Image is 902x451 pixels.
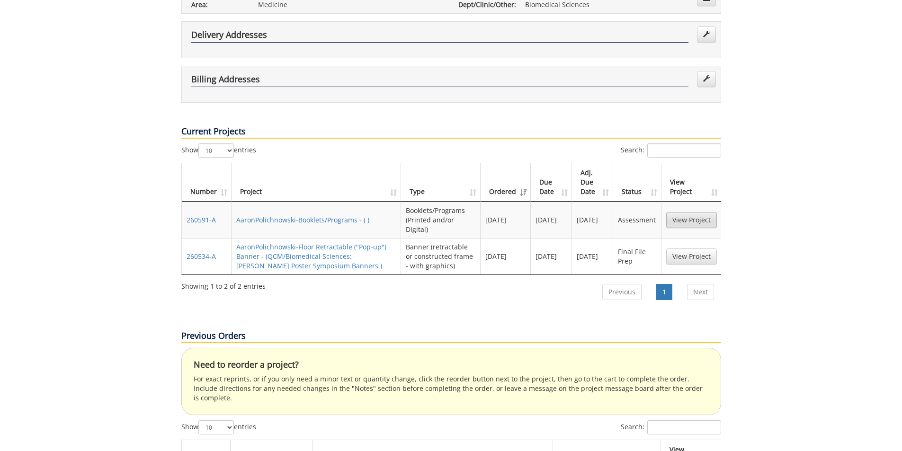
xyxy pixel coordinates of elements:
label: Search: [621,420,721,434]
th: Ordered: activate to sort column ascending [481,163,531,202]
td: [DATE] [531,238,572,274]
label: Show entries [181,420,256,434]
p: Previous Orders [181,330,721,343]
a: 260534-A [187,252,216,261]
h4: Need to reorder a project? [194,360,709,370]
a: View Project [666,248,717,265]
input: Search: [647,143,721,158]
td: Final File Prep [613,238,661,274]
td: [DATE] [481,238,531,274]
td: Booklets/Programs (Printed and/or Digital) [401,202,481,238]
th: Number: activate to sort column ascending [182,163,232,202]
th: Due Date: activate to sort column ascending [531,163,572,202]
td: [DATE] [481,202,531,238]
a: Edit Addresses [697,27,716,43]
a: View Project [666,212,717,228]
td: Banner (retractable or constructed frame - with graphics) [401,238,481,274]
input: Search: [647,420,721,434]
a: Previous [602,284,642,300]
td: [DATE] [572,238,613,274]
td: [DATE] [531,202,572,238]
td: Assessment [613,202,661,238]
th: View Project: activate to sort column ascending [661,163,722,202]
label: Search: [621,143,721,158]
th: Type: activate to sort column ascending [401,163,481,202]
a: AaronPolichnowski-Floor Retractable ("Pop-up") Banner - (QCM/Biomedical Sciences: [PERSON_NAME] P... [236,242,386,270]
select: Showentries [198,143,234,158]
td: [DATE] [572,202,613,238]
p: Current Projects [181,125,721,139]
a: AaronPolichnowski-Booklets/Programs - ( ) [236,215,369,224]
div: Showing 1 to 2 of 2 entries [181,278,266,291]
a: 260591-A [187,215,216,224]
th: Adj. Due Date: activate to sort column ascending [572,163,613,202]
h4: Billing Addresses [191,75,688,87]
p: For exact reprints, or if you only need a minor text or quantity change, click the reorder button... [194,374,709,403]
label: Show entries [181,143,256,158]
th: Status: activate to sort column ascending [613,163,661,202]
a: Edit Addresses [697,71,716,87]
a: 1 [656,284,672,300]
select: Showentries [198,420,234,434]
th: Project: activate to sort column ascending [232,163,401,202]
h4: Delivery Addresses [191,30,688,43]
a: Next [687,284,714,300]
